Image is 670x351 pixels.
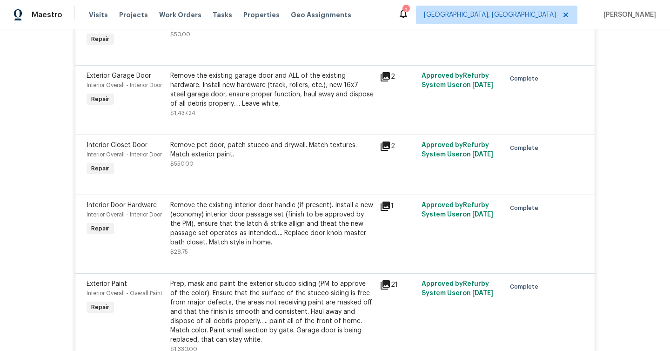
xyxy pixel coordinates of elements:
span: Projects [119,10,148,20]
span: Interior Door Hardware [87,202,157,209]
div: Remove pet door, patch stucco and drywall. Match textures. Match exterior paint. [170,141,374,159]
div: Remove the existing interior door handle (if present). Install a new (economy) interior door pass... [170,201,374,247]
span: Approved by Refurby System User on [422,281,493,297]
span: [GEOGRAPHIC_DATA], [GEOGRAPHIC_DATA] [424,10,556,20]
span: Repair [87,224,113,233]
div: 2 [380,141,416,152]
span: Interior Overall - Overall Paint [87,290,162,296]
span: Complete [510,203,542,213]
span: Complete [510,143,542,153]
span: $50.00 [170,32,190,37]
span: Approved by Refurby System User on [422,142,493,158]
span: Repair [87,164,113,173]
span: Properties [243,10,280,20]
span: [DATE] [472,82,493,88]
span: Exterior Garage Door [87,73,151,79]
span: Interior Overall - Interior Door [87,212,162,217]
span: Interior Overall - Interior Door [87,152,162,157]
span: Exterior Paint [87,281,127,287]
span: [DATE] [472,290,493,297]
span: Approved by Refurby System User on [422,73,493,88]
span: Work Orders [159,10,201,20]
span: Interior Overall - Interior Door [87,82,162,88]
span: Approved by Refurby System User on [422,202,493,218]
div: 2 [380,71,416,82]
span: Repair [87,34,113,44]
span: Geo Assignments [291,10,351,20]
span: $550.00 [170,161,194,167]
span: Tasks [213,12,232,18]
span: [DATE] [472,151,493,158]
span: $1,437.24 [170,110,195,116]
div: 21 [380,279,416,290]
div: 2 [402,6,409,15]
span: Complete [510,74,542,83]
div: Prep, mask and paint the exterior stucco siding (PM to approve of the color). Ensure that the sur... [170,279,374,344]
span: $28.75 [170,249,188,255]
div: Remove the existing garage door and ALL of the existing hardware. Install new hardware (track, ro... [170,71,374,108]
span: Visits [89,10,108,20]
span: Repair [87,94,113,104]
span: Complete [510,282,542,291]
div: 1 [380,201,416,212]
span: Interior Closet Door [87,142,147,148]
span: Maestro [32,10,62,20]
span: [PERSON_NAME] [600,10,656,20]
span: Repair [87,303,113,312]
span: [DATE] [472,211,493,218]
